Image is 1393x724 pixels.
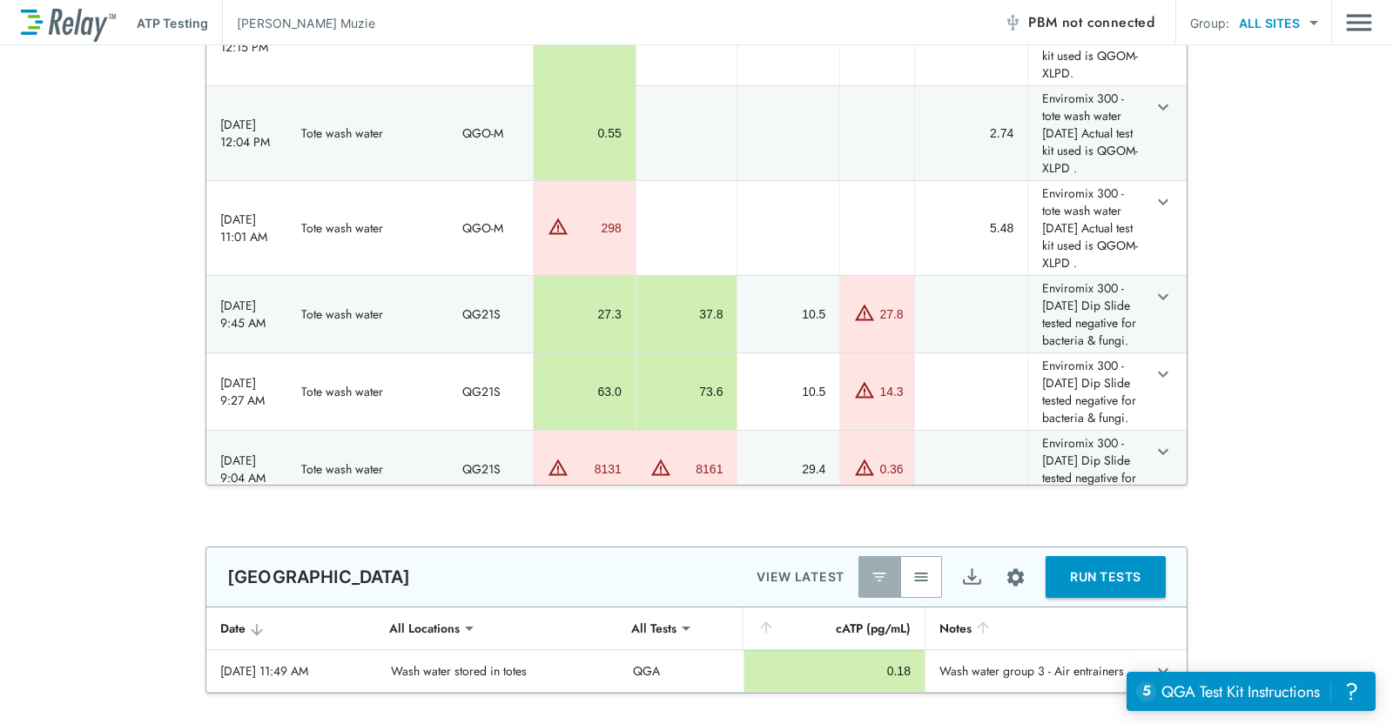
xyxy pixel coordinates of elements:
[237,14,375,32] p: [PERSON_NAME] Muzie
[573,219,622,237] div: 298
[1148,282,1178,312] button: expand row
[206,607,1187,693] table: sticky table
[548,216,569,237] img: Warning
[1148,187,1178,217] button: expand row
[751,305,825,323] div: 10.5
[912,568,930,586] img: View All
[939,618,1116,639] div: Notes
[287,431,448,507] td: Tote wash water
[1346,6,1372,39] img: Drawer Icon
[650,457,671,478] img: Warning
[751,460,825,478] div: 29.4
[879,383,903,400] div: 14.3
[137,14,208,32] p: ATP Testing
[1148,656,1178,686] button: expand row
[227,566,411,587] p: [GEOGRAPHIC_DATA]
[220,297,273,332] div: [DATE] 9:45 AM
[951,556,993,598] button: Export
[448,353,533,430] td: QG21S
[1027,276,1148,352] td: Enviromix 300 - [DATE] Dip Slide tested negative for bacteria & fungi.
[854,379,875,400] img: Warning
[879,305,903,323] div: 27.8
[619,611,689,646] div: All Tests
[1148,92,1178,122] button: expand row
[1190,14,1229,32] p: Group:
[287,276,448,352] td: Tote wash water
[1028,10,1154,35] span: PBM
[871,568,888,586] img: Latest
[751,383,825,400] div: 10.5
[1027,181,1148,275] td: Enviromix 300 - tote wash water [DATE] Actual test kit used is QGOM-XLPD .
[1148,437,1178,466] button: expand row
[220,452,273,486] div: [DATE] 9:04 AM
[1005,566,1026,588] img: Settings Icon
[548,383,622,400] div: 63.0
[650,305,723,323] div: 37.8
[929,219,1014,237] div: 5.48
[220,116,273,151] div: [DATE] 12:04 PM
[548,457,569,478] img: Warning
[758,662,911,680] div: 0.18
[448,276,533,352] td: QG21S
[854,302,875,323] img: Warning
[448,431,533,507] td: QG21S
[650,383,723,400] div: 73.6
[993,554,1039,600] button: Site setup
[1004,14,1021,31] img: Offline Icon
[1346,6,1372,39] button: Main menu
[573,460,622,478] div: 8131
[548,305,622,323] div: 27.3
[1148,359,1178,389] button: expand row
[220,662,363,680] div: [DATE] 11:49 AM
[1062,12,1154,32] span: not connected
[757,566,845,587] p: VIEW LATEST
[206,607,377,650] th: Date
[961,566,983,588] img: Export Icon
[220,211,273,245] div: [DATE] 11:01 AM
[929,124,1014,142] div: 2.74
[21,4,116,42] img: LuminUltra Relay
[997,5,1161,40] button: PBM not connected
[1127,672,1376,711] iframe: Resource center
[854,457,875,478] img: Warning
[448,181,533,275] td: QGO-M
[287,181,448,275] td: Tote wash water
[287,86,448,180] td: Tote wash water
[1027,353,1148,430] td: Enviromix 300 - [DATE] Dip Slide tested negative for bacteria & fungi.
[220,374,273,409] div: [DATE] 9:27 AM
[1027,86,1148,180] td: Enviromix 300 - tote wash water [DATE] Actual test kit used is QGOM-XLPD .
[548,124,622,142] div: 0.55
[757,618,911,639] div: cATP (pg/mL)
[1027,431,1148,507] td: Enviromix 300 - [DATE] Dip Slide tested negative for bacteria & fungi.
[287,353,448,430] td: Tote wash water
[377,650,618,692] td: Wash water stored in totes
[619,650,744,692] td: QGA
[448,86,533,180] td: QGO-M
[925,650,1130,692] td: Wash water group 3 - Air entrainers
[377,611,472,646] div: All Locations
[676,460,723,478] div: 8161
[879,460,903,478] div: 0.36
[1046,556,1166,598] button: RUN TESTS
